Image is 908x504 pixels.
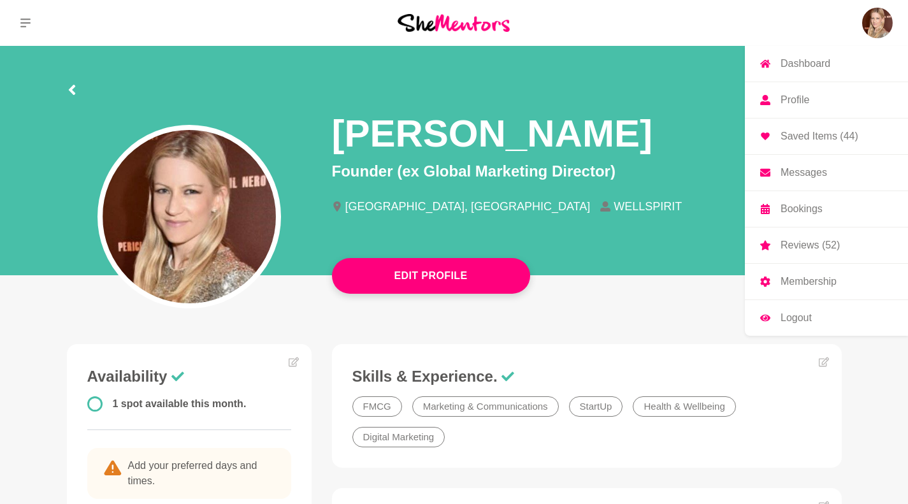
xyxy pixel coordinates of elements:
a: Saved Items (44) [745,119,908,154]
img: She Mentors Logo [398,14,510,31]
button: Edit Profile [332,258,530,294]
a: Reviews (52) [745,227,908,263]
p: Messages [781,168,827,178]
a: Philippa SutherlandDashboardProfileSaved Items (44)MessagesBookingsReviews (52)MembershipLogout [862,8,893,38]
h3: Skills & Experience. [352,367,821,386]
p: Dashboard [781,59,830,69]
p: Founder (ex Global Marketing Director) [332,160,842,183]
p: Bookings [781,204,823,214]
li: [GEOGRAPHIC_DATA], [GEOGRAPHIC_DATA] [332,201,601,212]
p: Saved Items (44) [781,131,858,141]
a: Dashboard [745,46,908,82]
p: Logout [781,313,812,323]
a: Profile [745,82,908,118]
a: Bookings [745,191,908,227]
p: Reviews (52) [781,240,840,250]
p: Membership [781,277,837,287]
p: Profile [781,95,809,105]
a: Messages [745,155,908,191]
li: WELLSPIRIT [600,201,692,212]
img: Philippa Sutherland [862,8,893,38]
h3: Availability [87,367,291,386]
p: Add your preferred days and times. [87,448,291,499]
h1: [PERSON_NAME] [332,110,652,157]
span: 1 spot available this month. [113,398,247,409]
